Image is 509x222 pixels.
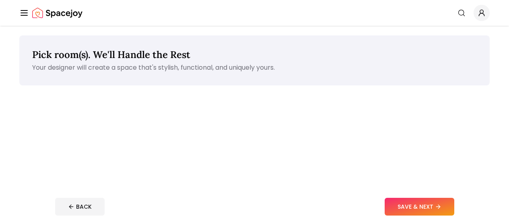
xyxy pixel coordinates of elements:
button: SAVE & NEXT [385,198,454,216]
img: Spacejoy Logo [32,5,82,21]
span: Pick room(s). We'll Handle the Rest [32,48,190,61]
p: Your designer will create a space that's stylish, functional, and uniquely yours. [32,63,477,73]
a: Spacejoy [32,5,82,21]
button: BACK [55,198,105,216]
